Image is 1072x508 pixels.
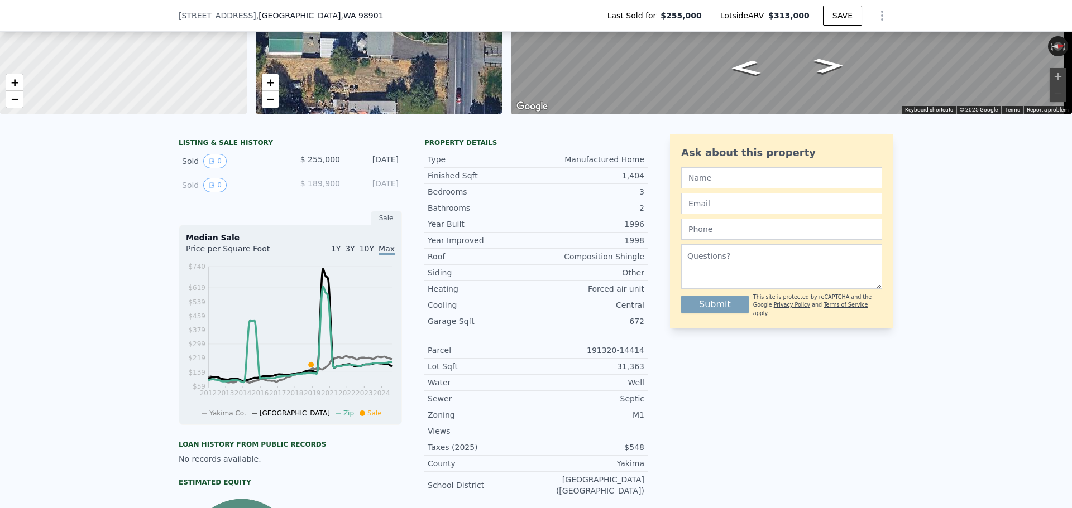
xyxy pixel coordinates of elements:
[536,393,644,404] div: Septic
[801,55,857,77] path: Go North, N Keys Rd
[681,167,882,188] input: Name
[179,453,402,465] div: No records available.
[356,389,373,397] tspan: 2023
[343,409,354,417] span: Zip
[1004,107,1020,113] a: Terms (opens in new tab)
[349,154,399,168] div: [DATE]
[536,251,644,262] div: Composition Shingle
[188,326,205,334] tspan: $379
[300,155,340,164] span: $ 255,000
[428,283,536,294] div: Heating
[379,244,395,255] span: Max
[186,232,395,243] div: Median Sale
[514,99,551,114] img: Google
[373,389,390,397] tspan: 2024
[536,458,644,469] div: Yakima
[321,389,338,397] tspan: 2021
[286,389,304,397] tspan: 2018
[536,235,644,246] div: 1998
[428,267,536,278] div: Siding
[11,75,18,89] span: +
[536,442,644,453] div: $548
[871,4,893,27] button: Show Options
[1050,68,1066,85] button: Zoom in
[367,409,382,417] span: Sale
[234,389,252,397] tspan: 2014
[536,154,644,165] div: Manufactured Home
[718,57,774,79] path: Go South, N Keys Rd
[428,345,536,356] div: Parcel
[1050,85,1066,102] button: Zoom out
[536,345,644,356] div: 191320-14414
[182,178,281,192] div: Sold
[371,211,402,225] div: Sale
[536,409,644,420] div: M1
[536,474,644,496] div: [GEOGRAPHIC_DATA] ([GEOGRAPHIC_DATA])
[300,179,340,188] span: $ 189,900
[661,10,702,21] span: $255,000
[269,389,286,397] tspan: 2017
[360,244,374,253] span: 10Y
[536,377,644,388] div: Well
[188,284,205,292] tspan: $619
[266,92,274,106] span: −
[186,243,290,261] div: Price per Square Foot
[960,107,998,113] span: © 2025 Google
[179,10,256,21] span: [STREET_ADDRESS]
[304,389,321,397] tspan: 2019
[428,202,536,214] div: Bathrooms
[536,170,644,181] div: 1,404
[536,283,644,294] div: Forced air unit
[262,74,279,91] a: Zoom in
[203,154,227,168] button: View historical data
[262,91,279,108] a: Zoom out
[341,11,383,20] span: , WA 98901
[428,361,536,372] div: Lot Sqft
[266,75,274,89] span: +
[428,251,536,262] div: Roof
[349,178,399,192] div: [DATE]
[428,235,536,246] div: Year Improved
[188,340,205,348] tspan: $299
[188,369,205,376] tspan: $139
[768,11,810,20] span: $313,000
[428,377,536,388] div: Water
[536,316,644,327] div: 672
[428,458,536,469] div: County
[188,312,205,320] tspan: $459
[345,244,355,253] span: 3Y
[260,409,330,417] span: [GEOGRAPHIC_DATA]
[428,409,536,420] div: Zoning
[203,178,227,192] button: View historical data
[823,6,862,26] button: SAVE
[428,442,536,453] div: Taxes (2025)
[1027,107,1069,113] a: Report a problem
[681,219,882,240] input: Phone
[607,10,661,21] span: Last Sold for
[428,316,536,327] div: Garage Sqft
[905,106,953,114] button: Keyboard shortcuts
[1047,41,1068,51] button: Reset the view
[681,193,882,214] input: Email
[681,296,749,313] button: Submit
[720,10,768,21] span: Lotside ARV
[681,145,882,161] div: Ask about this property
[217,389,234,397] tspan: 2013
[514,99,551,114] a: Open this area in Google Maps (opens a new window)
[753,293,882,317] div: This site is protected by reCAPTCHA and the Google and apply.
[209,409,246,417] span: Yakima Co.
[424,138,648,147] div: Property details
[536,361,644,372] div: 31,363
[200,389,217,397] tspan: 2012
[6,74,23,91] a: Zoom in
[179,478,402,487] div: Estimated Equity
[536,202,644,214] div: 2
[536,267,644,278] div: Other
[428,425,536,437] div: Views
[1063,36,1069,56] button: Rotate clockwise
[193,383,205,390] tspan: $59
[331,244,341,253] span: 1Y
[182,154,281,168] div: Sold
[6,91,23,108] a: Zoom out
[256,10,384,21] span: , [GEOGRAPHIC_DATA]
